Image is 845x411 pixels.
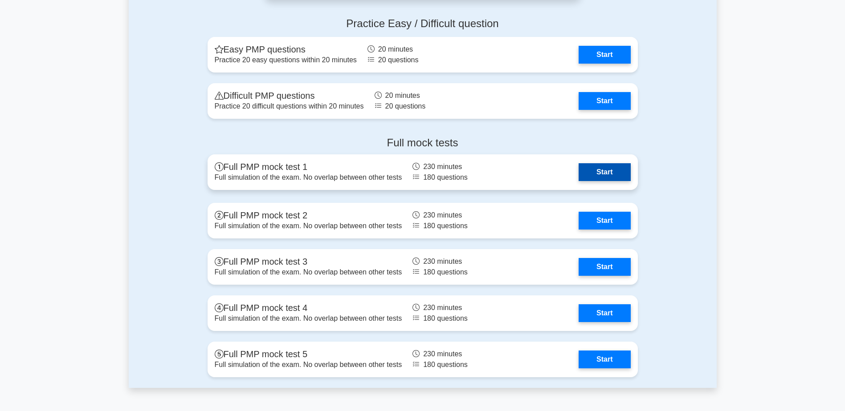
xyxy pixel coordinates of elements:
[208,137,638,149] h4: Full mock tests
[579,351,630,368] a: Start
[579,46,630,64] a: Start
[579,212,630,230] a: Start
[579,92,630,110] a: Start
[579,163,630,181] a: Start
[579,258,630,276] a: Start
[208,17,638,30] h4: Practice Easy / Difficult question
[579,304,630,322] a: Start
